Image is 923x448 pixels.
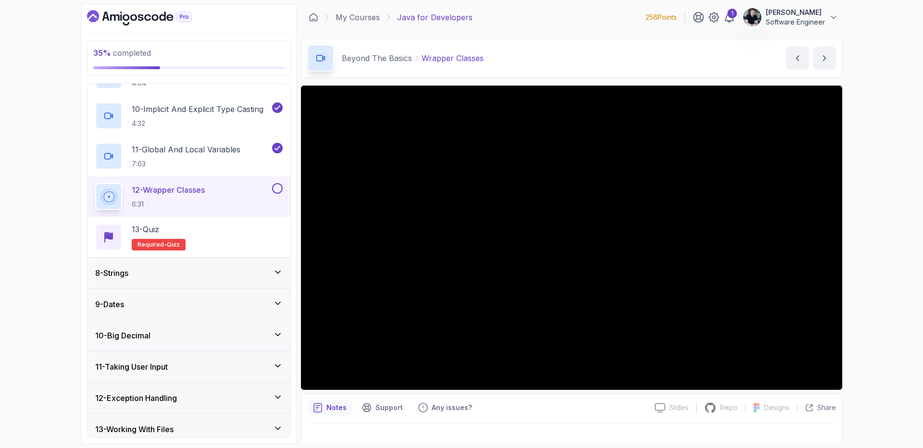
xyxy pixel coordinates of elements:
[307,400,352,415] button: notes button
[167,241,180,249] span: quiz
[87,289,290,320] button: 9-Dates
[95,183,283,210] button: 12-Wrapper Classes6:31
[132,159,240,169] p: 7:03
[95,330,150,341] h3: 10 - Big Decimal
[786,47,809,70] button: previous content
[813,47,836,70] button: next content
[132,224,159,235] p: 13 - Quiz
[95,143,283,170] button: 11-Global And Local Variables7:03
[95,423,174,435] h3: 13 - Working With Files
[309,12,318,22] a: Dashboard
[412,400,478,415] button: Feedback button
[132,119,263,128] p: 4:32
[326,403,347,412] p: Notes
[87,414,290,445] button: 13-Working With Files
[646,12,677,22] p: 256 Points
[87,383,290,413] button: 12-Exception Handling
[132,144,240,155] p: 11 - Global And Local Variables
[720,403,737,412] p: Repo
[669,403,688,412] p: Slides
[375,403,403,412] p: Support
[766,8,825,17] p: [PERSON_NAME]
[132,184,205,196] p: 12 - Wrapper Classes
[87,320,290,351] button: 10-Big Decimal
[93,48,151,58] span: completed
[336,12,380,23] a: My Courses
[743,8,838,27] button: user profile image[PERSON_NAME]Software Engineer
[342,52,412,64] p: Beyond The Basics
[95,299,124,310] h3: 9 - Dates
[95,392,177,404] h3: 12 - Exception Handling
[743,8,761,26] img: user profile image
[87,10,214,25] a: Dashboard
[766,17,825,27] p: Software Engineer
[87,351,290,382] button: 11-Taking User Input
[137,241,167,249] span: Required-
[132,199,205,209] p: 6:31
[817,403,836,412] p: Share
[432,403,472,412] p: Any issues?
[93,48,111,58] span: 35 %
[132,103,263,115] p: 10 - Implicit And Explicit Type Casting
[95,361,168,373] h3: 11 - Taking User Input
[301,86,842,390] iframe: 12 - Wrapper Classes
[727,9,737,18] div: 1
[95,224,283,250] button: 13-QuizRequired-quiz
[356,400,409,415] button: Support button
[422,52,484,64] p: Wrapper Classes
[397,12,473,23] p: Java for Developers
[95,267,128,279] h3: 8 - Strings
[87,258,290,288] button: 8-Strings
[95,102,283,129] button: 10-Implicit And Explicit Type Casting4:32
[797,403,836,412] button: Share
[723,12,735,23] a: 1
[764,403,789,412] p: Designs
